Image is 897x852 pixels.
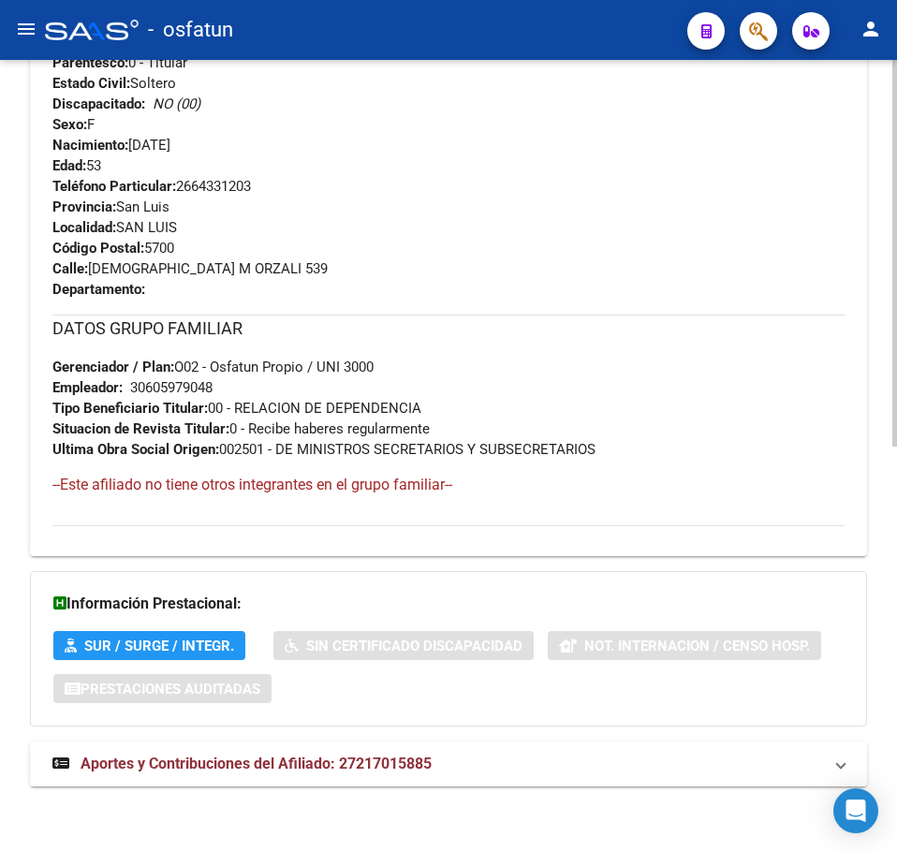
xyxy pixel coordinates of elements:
h3: DATOS GRUPO FAMILIAR [52,316,845,342]
span: SAN LUIS [52,219,177,236]
span: San Luis [52,198,169,215]
span: Sin Certificado Discapacidad [306,638,522,654]
strong: Localidad: [52,219,116,236]
span: 2664331203 [52,178,251,195]
div: 30605979048 [130,377,213,398]
strong: Departamento: [52,281,145,298]
mat-icon: person [860,18,882,40]
h3: Información Prestacional: [53,591,844,617]
span: Not. Internacion / Censo Hosp. [584,638,810,654]
span: [DATE] [52,137,170,154]
button: Sin Certificado Discapacidad [273,631,534,660]
span: Aportes y Contribuciones del Afiliado: 27217015885 [81,755,432,772]
strong: Teléfono Particular: [52,178,176,195]
button: Not. Internacion / Censo Hosp. [548,631,821,660]
i: NO (00) [153,95,200,112]
span: [DEMOGRAPHIC_DATA] M ORZALI 539 [52,260,328,277]
span: F [52,116,95,133]
mat-icon: menu [15,18,37,40]
strong: Calle: [52,260,88,277]
span: Prestaciones Auditadas [81,681,260,698]
span: 5700 [52,240,174,257]
span: 0 - Recibe haberes regularmente [52,420,430,437]
span: 00 - RELACION DE DEPENDENCIA [52,400,421,417]
span: SUR / SURGE / INTEGR. [84,638,234,654]
strong: Edad: [52,157,86,174]
strong: Sexo: [52,116,87,133]
div: Open Intercom Messenger [833,788,878,833]
span: Soltero [52,75,176,92]
span: O02 - Osfatun Propio / UNI 3000 [52,359,374,375]
span: 002501 - DE MINISTROS SECRETARIOS Y SUBSECRETARIOS [52,441,596,458]
strong: Provincia: [52,198,116,215]
mat-expansion-panel-header: Aportes y Contribuciones del Afiliado: 27217015885 [30,742,867,786]
strong: Situacion de Revista Titular: [52,420,229,437]
span: 53 [52,157,101,174]
strong: Código Postal: [52,240,144,257]
strong: Empleador: [52,379,123,396]
strong: Discapacitado: [52,95,145,112]
span: 0 - Titular [52,54,187,71]
span: - osfatun [148,9,233,51]
strong: Ultima Obra Social Origen: [52,441,219,458]
button: Prestaciones Auditadas [53,674,272,703]
strong: Tipo Beneficiario Titular: [52,400,208,417]
strong: Nacimiento: [52,137,128,154]
strong: Estado Civil: [52,75,130,92]
strong: Parentesco: [52,54,128,71]
strong: Gerenciador / Plan: [52,359,174,375]
h4: --Este afiliado no tiene otros integrantes en el grupo familiar-- [52,475,845,495]
button: SUR / SURGE / INTEGR. [53,631,245,660]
